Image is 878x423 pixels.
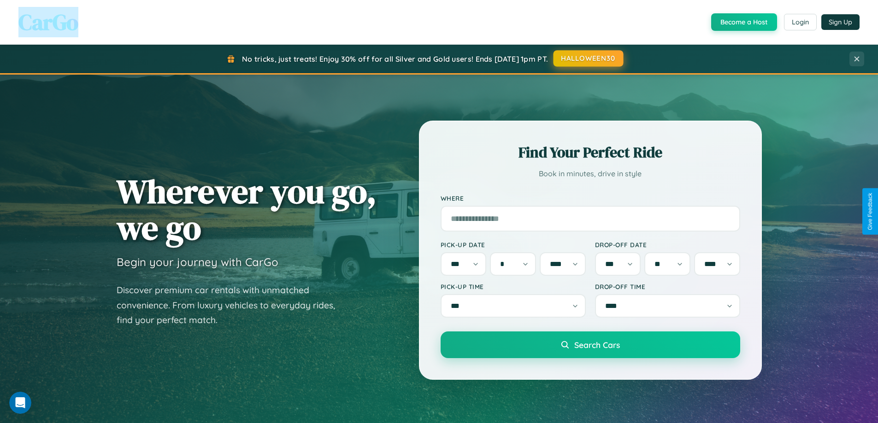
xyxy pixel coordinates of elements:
[784,14,817,30] button: Login
[867,193,873,230] div: Give Feedback
[18,7,78,37] span: CarGo
[441,331,740,358] button: Search Cars
[554,50,624,67] button: HALLOWEEN30
[595,283,740,290] label: Drop-off Time
[441,167,740,180] p: Book in minutes, drive in style
[441,142,740,162] h2: Find Your Perfect Ride
[117,255,278,269] h3: Begin your journey with CarGo
[242,54,548,64] span: No tricks, just treats! Enjoy 30% off for all Silver and Gold users! Ends [DATE] 1pm PT.
[117,283,347,328] p: Discover premium car rentals with unmatched convenience. From luxury vehicles to everyday rides, ...
[711,13,777,31] button: Become a Host
[441,241,586,249] label: Pick-up Date
[821,14,860,30] button: Sign Up
[441,194,740,202] label: Where
[441,283,586,290] label: Pick-up Time
[117,173,377,246] h1: Wherever you go, we go
[595,241,740,249] label: Drop-off Date
[9,392,31,414] iframe: Intercom live chat
[574,340,620,350] span: Search Cars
